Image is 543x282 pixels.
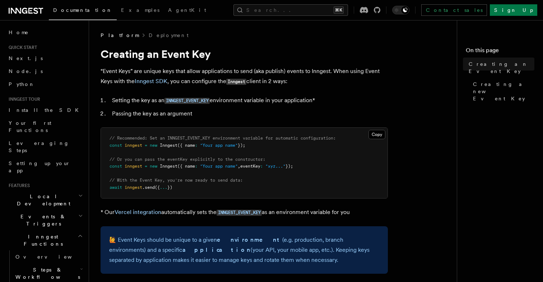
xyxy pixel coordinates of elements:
strong: application [182,246,251,253]
span: = [145,143,147,148]
span: Python [9,81,35,87]
span: = [145,164,147,169]
span: Your first Functions [9,120,51,133]
a: Node.js [6,65,84,78]
a: AgentKit [164,2,210,19]
span: "xyz..." [265,164,286,169]
button: Local Development [6,190,84,210]
span: , [238,164,240,169]
span: Platform [101,32,139,39]
span: }) [167,185,172,190]
span: eventKey [240,164,260,169]
span: Local Development [6,193,78,207]
a: Next.js [6,52,84,65]
span: Creating a new Event Key [473,81,534,102]
span: : [195,164,198,169]
span: Inngest [160,143,177,148]
p: * Our automatically sets the as an environment variable for you [101,207,388,218]
span: "Your app name" [200,143,238,148]
span: ({ name [177,164,195,169]
strong: environment [217,236,282,243]
a: Vercel integration [115,209,161,215]
h4: On this page [466,46,534,58]
a: Python [6,78,84,91]
span: Quick start [6,45,37,50]
a: Documentation [49,2,117,20]
span: Examples [121,7,159,13]
a: Home [6,26,84,39]
span: inngest [125,143,142,148]
a: Examples [117,2,164,19]
a: INNGEST_EVENT_KEY [164,97,210,104]
span: // Or you can pass the eventKey explicitly to the constructor: [110,157,265,162]
span: .send [142,185,155,190]
span: Events & Triggers [6,213,78,227]
span: const [110,143,122,148]
span: inngest [125,185,142,190]
span: Steps & Workflows [13,266,80,281]
button: Inngest Functions [6,230,84,250]
button: Events & Triggers [6,210,84,230]
h1: Creating an Event Key [101,47,388,60]
span: Inngest tour [6,96,40,102]
a: Setting up your app [6,157,84,177]
span: Creating an Event Key [469,60,534,75]
span: }); [286,164,293,169]
a: Your first Functions [6,117,84,137]
p: 🙋 Event Keys should be unique to a given (e.g. production, branch environments) and a specific (y... [109,235,379,265]
a: Overview [13,250,84,263]
a: Leveraging Steps [6,137,84,157]
code: INNGEST_EVENT_KEY [164,98,210,104]
span: const [110,164,122,169]
p: “Event Keys” are unique keys that allow applications to send (aka publish) events to Inngest. Whe... [101,66,388,87]
a: Contact sales [421,4,487,16]
span: ({ [155,185,160,190]
span: await [110,185,122,190]
span: : [260,164,263,169]
a: Deployment [149,32,189,39]
span: Next.js [9,55,43,61]
span: : [195,143,198,148]
span: Inngest [160,164,177,169]
span: Setting up your app [9,160,70,173]
li: Passing the key as an argument [110,109,388,119]
span: Node.js [9,68,43,74]
a: Inngest SDK [135,78,167,85]
span: AgentKit [168,7,206,13]
span: // With the Event Key, you're now ready to send data: [110,178,243,183]
span: // Recommended: Set an INNGEST_EVENT_KEY environment variable for automatic configuration: [110,136,336,141]
code: Inngest [226,79,246,85]
span: Leveraging Steps [9,140,69,153]
a: Install the SDK [6,104,84,117]
span: new [150,164,157,169]
span: }); [238,143,245,148]
button: Toggle dark mode [392,6,409,14]
span: "Your app name" [200,164,238,169]
a: Creating an Event Key [466,58,534,78]
button: Copy [368,130,385,139]
span: ({ name [177,143,195,148]
span: Documentation [53,7,112,13]
span: Install the SDK [9,107,83,113]
code: INNGEST_EVENT_KEY [217,210,262,216]
span: new [150,143,157,148]
a: Sign Up [490,4,537,16]
a: Creating a new Event Key [470,78,534,105]
span: Overview [15,254,89,260]
a: INNGEST_EVENT_KEY [217,209,262,215]
span: Home [9,29,29,36]
span: Inngest Functions [6,233,78,247]
span: Features [6,183,30,188]
kbd: ⌘K [334,6,344,14]
span: ... [160,185,167,190]
li: Setting the key as an environment variable in your application* [110,95,388,106]
button: Search...⌘K [233,4,348,16]
span: inngest [125,164,142,169]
